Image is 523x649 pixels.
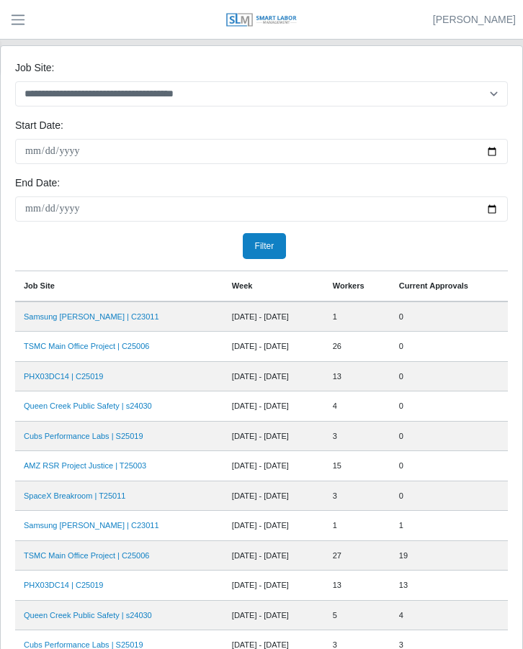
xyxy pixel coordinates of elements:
[223,301,324,332] td: [DATE] - [DATE]
[223,571,324,601] td: [DATE] - [DATE]
[24,491,125,500] a: SpaceX Breakroom | T25011
[223,332,324,362] td: [DATE] - [DATE]
[24,461,146,470] a: AMZ RSR Project Justice | T25003
[223,481,324,511] td: [DATE] - [DATE]
[24,551,149,560] a: TSMC Main Office Project | C25006
[24,312,159,321] a: Samsung [PERSON_NAME] | C23011
[324,481,390,511] td: 3
[225,12,298,28] img: SLM Logo
[223,600,324,630] td: [DATE] - [DATE]
[24,581,103,589] a: PHX03DC14 | C25019
[223,511,324,541] td: [DATE] - [DATE]
[324,451,390,481] td: 15
[390,391,508,422] td: 0
[390,332,508,362] td: 0
[24,432,143,440] a: Cubs Performance Labs | S25019
[223,421,324,451] td: [DATE] - [DATE]
[390,451,508,481] td: 0
[24,372,103,381] a: PHX03DC14 | C25019
[390,540,508,571] td: 19
[390,481,508,511] td: 0
[324,391,390,422] td: 4
[223,271,324,301] th: Week
[24,611,152,619] a: Queen Creek Public Safety | s24030
[24,401,152,410] a: Queen Creek Public Safety | s24030
[390,361,508,391] td: 0
[243,233,287,259] button: Filter
[390,421,508,451] td: 0
[223,540,324,571] td: [DATE] - [DATE]
[24,521,159,530] a: Samsung [PERSON_NAME] | C23011
[324,511,390,541] td: 1
[223,361,324,391] td: [DATE] - [DATE]
[24,342,149,350] a: TSMC Main Office Project | C25006
[223,391,324,422] td: [DATE] - [DATE]
[15,118,63,133] label: Start Date:
[15,60,54,76] label: job site:
[324,271,390,301] th: Workers
[24,640,143,649] a: Cubs Performance Labs | S25019
[324,332,390,362] td: 26
[324,600,390,630] td: 5
[390,301,508,332] td: 0
[324,301,390,332] td: 1
[15,271,223,301] th: job site
[390,571,508,601] td: 13
[390,511,508,541] td: 1
[433,12,516,27] a: [PERSON_NAME]
[390,271,508,301] th: Current Approvals
[15,176,60,191] label: End Date:
[324,571,390,601] td: 13
[324,540,390,571] td: 27
[324,361,390,391] td: 13
[390,600,508,630] td: 4
[324,421,390,451] td: 3
[223,451,324,481] td: [DATE] - [DATE]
